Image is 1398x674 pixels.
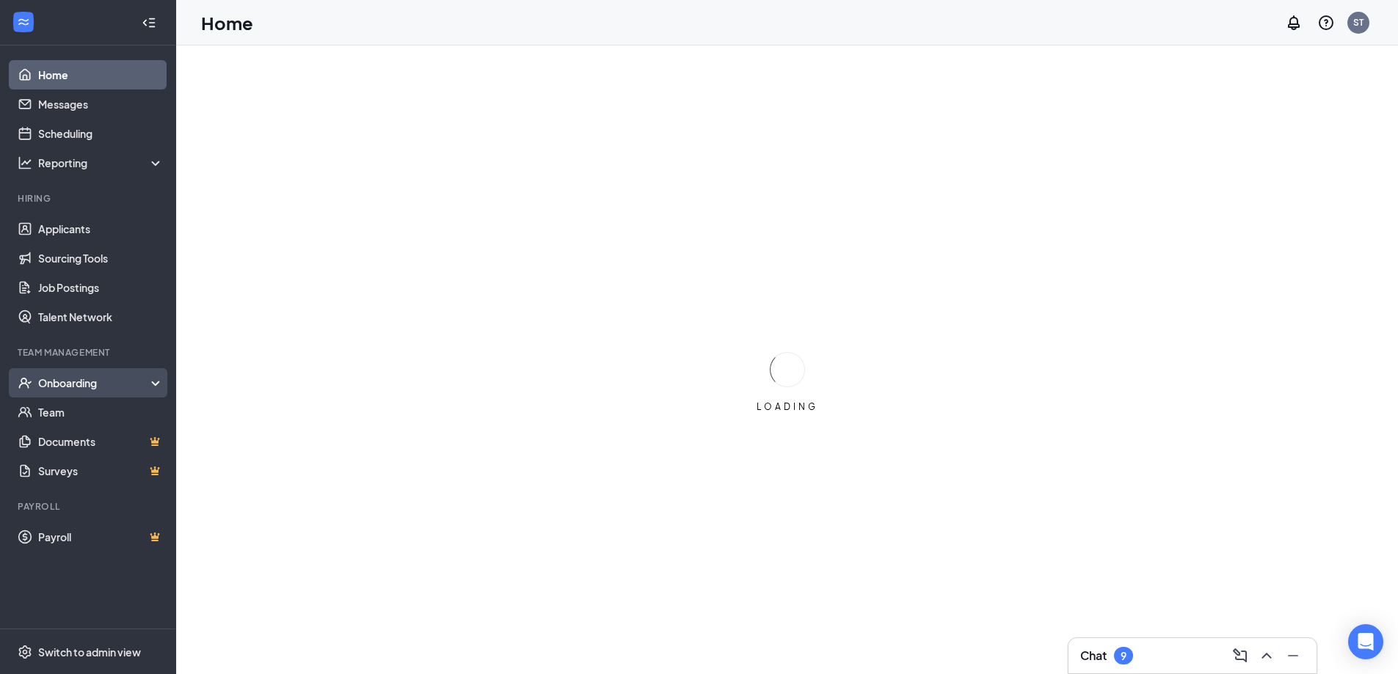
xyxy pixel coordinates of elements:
[1284,647,1302,664] svg: Minimize
[1255,644,1278,667] button: ChevronUp
[18,192,161,205] div: Hiring
[38,155,164,170] div: Reporting
[1348,624,1383,659] div: Open Intercom Messenger
[38,243,164,273] a: Sourcing Tools
[38,60,164,89] a: Home
[201,10,253,35] h1: Home
[18,376,32,390] svg: UserCheck
[16,15,31,29] svg: WorkstreamLogo
[38,645,141,659] div: Switch to admin view
[38,427,164,456] a: DocumentsCrown
[18,155,32,170] svg: Analysis
[38,89,164,119] a: Messages
[38,273,164,302] a: Job Postings
[142,15,156,30] svg: Collapse
[1281,644,1305,667] button: Minimize
[1258,647,1275,664] svg: ChevronUp
[1285,14,1303,32] svg: Notifications
[751,400,824,413] div: LOADING
[18,346,161,359] div: Team Management
[38,302,164,331] a: Talent Network
[38,398,164,427] a: Team
[18,500,161,513] div: Payroll
[1121,650,1126,662] div: 9
[1080,648,1107,664] h3: Chat
[1231,647,1249,664] svg: ComposeMessage
[38,456,164,486] a: SurveysCrown
[38,214,164,243] a: Applicants
[1353,16,1364,29] div: ST
[38,376,151,390] div: Onboarding
[18,645,32,659] svg: Settings
[1317,14,1335,32] svg: QuestionInfo
[38,119,164,148] a: Scheduling
[1228,644,1252,667] button: ComposeMessage
[38,522,164,552] a: PayrollCrown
